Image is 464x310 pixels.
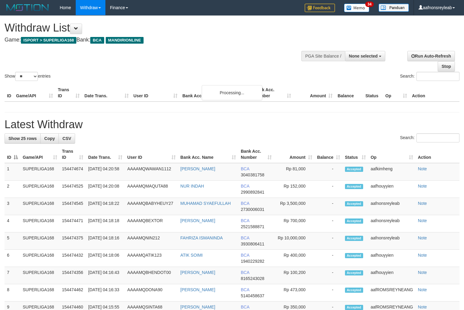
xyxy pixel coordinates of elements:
[125,267,178,284] td: AAAAMQBHENDOT00
[418,253,427,258] a: Note
[345,253,363,258] span: Accepted
[60,250,86,267] td: 154474432
[20,163,60,181] td: SUPERLIGA168
[241,293,264,298] span: Copy 5140458637 to clipboard
[383,84,409,102] th: Op
[438,61,455,72] a: Stop
[178,146,238,163] th: Bank Acc. Name: activate to sort column ascending
[44,136,55,141] span: Copy
[86,198,125,215] td: [DATE] 04:18:22
[125,146,178,163] th: User ID: activate to sort column ascending
[315,267,343,284] td: -
[252,84,293,102] th: Bank Acc. Number
[241,242,264,246] span: Copy 3930806411 to clipboard
[40,133,59,144] a: Copy
[335,84,363,102] th: Balance
[5,118,459,131] h1: Latest Withdraw
[5,250,20,267] td: 6
[379,4,409,12] img: panduan.png
[315,181,343,198] td: -
[368,250,416,267] td: aafhouyyien
[400,72,459,81] label: Search:
[241,305,249,309] span: BCA
[238,146,274,163] th: Bank Acc. Number: activate to sort column ascending
[241,287,249,292] span: BCA
[125,215,178,232] td: AAAAMQBEXTOR
[274,232,315,250] td: Rp 10,000,000
[418,235,427,240] a: Note
[181,184,204,188] a: NUR INDAH
[418,218,427,223] a: Note
[241,190,264,195] span: Copy 2990892841 to clipboard
[418,287,427,292] a: Note
[5,181,20,198] td: 2
[86,215,125,232] td: [DATE] 04:18:18
[315,146,343,163] th: Balance: activate to sort column ascending
[418,201,427,206] a: Note
[345,167,363,172] span: Accepted
[5,146,20,163] th: ID: activate to sort column descending
[343,146,368,163] th: Status: activate to sort column ascending
[315,163,343,181] td: -
[125,198,178,215] td: AAAAMQBABYHEUY27
[274,163,315,181] td: Rp 81,000
[241,259,264,264] span: Copy 1940229282 to clipboard
[349,54,378,58] span: None selected
[82,84,131,102] th: Date Trans.
[60,232,86,250] td: 154474375
[274,198,315,215] td: Rp 3,500,000
[20,215,60,232] td: SUPERLIGA168
[5,284,20,302] td: 8
[5,84,14,102] th: ID
[60,198,86,215] td: 154474545
[368,215,416,232] td: aafnonsreyleab
[181,270,215,275] a: [PERSON_NAME]
[5,267,20,284] td: 7
[86,163,125,181] td: [DATE] 04:20:58
[60,146,86,163] th: Trans ID: activate to sort column ascending
[125,163,178,181] td: AAAAMQWAWAN1112
[86,232,125,250] td: [DATE] 04:18:16
[344,4,370,12] img: Button%20Memo.svg
[5,72,51,81] label: Show entries
[241,207,264,212] span: Copy 2730006031 to clipboard
[5,215,20,232] td: 4
[5,198,20,215] td: 3
[241,184,249,188] span: BCA
[315,215,343,232] td: -
[368,146,416,163] th: Op: activate to sort column ascending
[305,4,335,12] img: Feedback.jpg
[293,84,335,102] th: Amount
[315,198,343,215] td: -
[86,267,125,284] td: [DATE] 04:16:43
[345,270,363,275] span: Accepted
[400,133,459,142] label: Search:
[274,267,315,284] td: Rp 100,200
[125,284,178,302] td: AAAAMQDONA90
[86,284,125,302] td: [DATE] 04:16:33
[58,133,75,144] a: CSV
[20,284,60,302] td: SUPERLIGA168
[418,270,427,275] a: Note
[241,166,249,171] span: BCA
[5,22,303,34] h1: Withdraw List
[5,37,303,43] h4: Game: Bank:
[241,276,264,281] span: Copy 8165243028 to clipboard
[55,84,82,102] th: Trans ID
[181,253,203,258] a: ATIK SOIMI
[345,51,385,61] button: None selected
[241,253,249,258] span: BCA
[5,3,51,12] img: MOTION_logo.png
[125,181,178,198] td: AAAAMQMAQUTA88
[20,232,60,250] td: SUPERLIGA168
[5,232,20,250] td: 5
[241,218,249,223] span: BCA
[241,270,249,275] span: BCA
[60,284,86,302] td: 154474462
[241,172,264,177] span: Copy 3040381758 to clipboard
[241,224,264,229] span: Copy 2521588871 to clipboard
[21,37,76,44] span: ISPORT > SUPERLIGA168
[202,85,262,100] div: Processing...
[125,250,178,267] td: AAAAMQATIK123
[60,267,86,284] td: 154474356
